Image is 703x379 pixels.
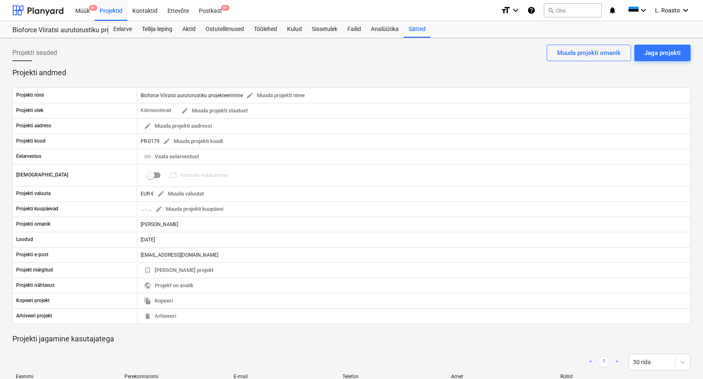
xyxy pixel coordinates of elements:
button: Muuda projekti aadressi [141,120,215,133]
span: Muuda projekti koodi [163,137,223,146]
i: keyboard_arrow_down [511,5,521,15]
span: 9+ [89,5,97,11]
span: Muuda projekti staatust [181,106,248,116]
a: Ostutellimused [201,21,249,38]
a: Töölehed [249,21,282,38]
span: bookmark_border [144,267,151,274]
a: Analüütika [366,21,404,38]
span: search [548,7,554,14]
span: Muuda valuutat [157,189,204,199]
div: Bioforce Viiratsi aurutorustiku projekteerimine [141,89,308,102]
p: Projekti nähtavus [16,282,55,289]
div: ... - ... [141,206,152,212]
i: keyboard_arrow_down [681,5,691,15]
i: notifications [608,5,617,15]
p: Projekt märgitud [16,267,53,274]
p: Loodud [16,236,33,243]
span: edit [163,138,170,145]
a: Aktid [177,21,201,38]
div: [PERSON_NAME] [137,218,690,231]
p: Käimasolevad [141,107,171,114]
button: Muuda projekti nime [243,89,308,102]
span: L. Roasto [655,7,680,14]
span: edit [144,122,151,130]
div: Jaga projekti [644,48,681,58]
button: Muuda projekti omanik [547,45,631,61]
button: Kopeeri [141,295,176,307]
p: Projekti olek [16,107,43,114]
p: Projekti e-post [16,251,48,258]
span: Projekti seaded [12,48,57,58]
button: Jaga projekti [634,45,691,61]
p: Projekti aadress [16,122,51,129]
a: Kulud [282,21,307,38]
p: Projekti kood [16,138,45,145]
button: Projekt on avalik [141,279,197,292]
span: public [144,282,151,289]
span: Projekt on avalik [144,281,194,291]
i: Abikeskus [527,5,536,15]
p: Projekti kuupäevad [16,205,58,212]
span: edit [157,190,165,198]
p: Projekti omanik [16,221,50,228]
p: Projekti jagamine kasutajatega [12,334,691,344]
button: Muuda valuutat [154,188,207,200]
p: [DEMOGRAPHIC_DATA] [16,172,68,179]
a: Next page [612,357,622,367]
span: Kopeeri [144,296,173,306]
button: Muuda projekti kuupäevi [152,203,227,216]
div: Muuda projekti omanik [557,48,621,58]
span: [PERSON_NAME] projekt [144,266,213,275]
a: Previous page [586,357,595,367]
a: Page 1 is your current page [599,357,609,367]
div: PR-0179 [141,135,226,148]
span: Arhiveeri [144,312,176,321]
span: file_copy [144,297,151,305]
i: format_size [501,5,511,15]
span: delete [144,312,151,320]
div: Bioforce Viiratsi aurutorustiku projekteerimine [12,26,98,35]
p: Projekti valuuta [16,190,50,197]
span: Vaata eelarvestust [144,152,199,162]
div: [DATE] [137,233,690,246]
button: [PERSON_NAME] projekt [141,264,217,277]
p: Eelarvestus [16,153,41,160]
button: Vaata eelarvestust [141,150,202,163]
span: link [144,153,151,160]
button: Arhiveeri [141,310,179,323]
span: Muuda projekti kuupäevi [155,205,223,214]
span: 9+ [221,5,230,11]
p: Projekti andmed [12,68,691,78]
span: Muuda projekti nime [246,91,305,100]
p: Projekti nimi [16,92,44,99]
div: [EMAIL_ADDRESS][DOMAIN_NAME] [137,248,690,262]
button: Muuda projekti staatust [178,105,251,117]
button: Otsi [544,3,602,17]
i: keyboard_arrow_down [638,5,648,15]
a: Eelarve [108,21,137,38]
span: edit [181,107,189,114]
span: Muuda projekti aadressi [144,122,212,131]
button: Muuda projekti koodi [160,135,226,148]
a: Failid [342,21,366,38]
a: Tellija leping [137,21,177,38]
a: Sissetulek [307,21,342,38]
p: Kopeeri projekt [16,297,50,304]
p: Arhiveeri projekt [16,312,52,319]
span: EUR € [141,191,154,196]
a: Sätted [404,21,430,38]
span: edit [155,205,163,213]
span: edit [246,92,253,99]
